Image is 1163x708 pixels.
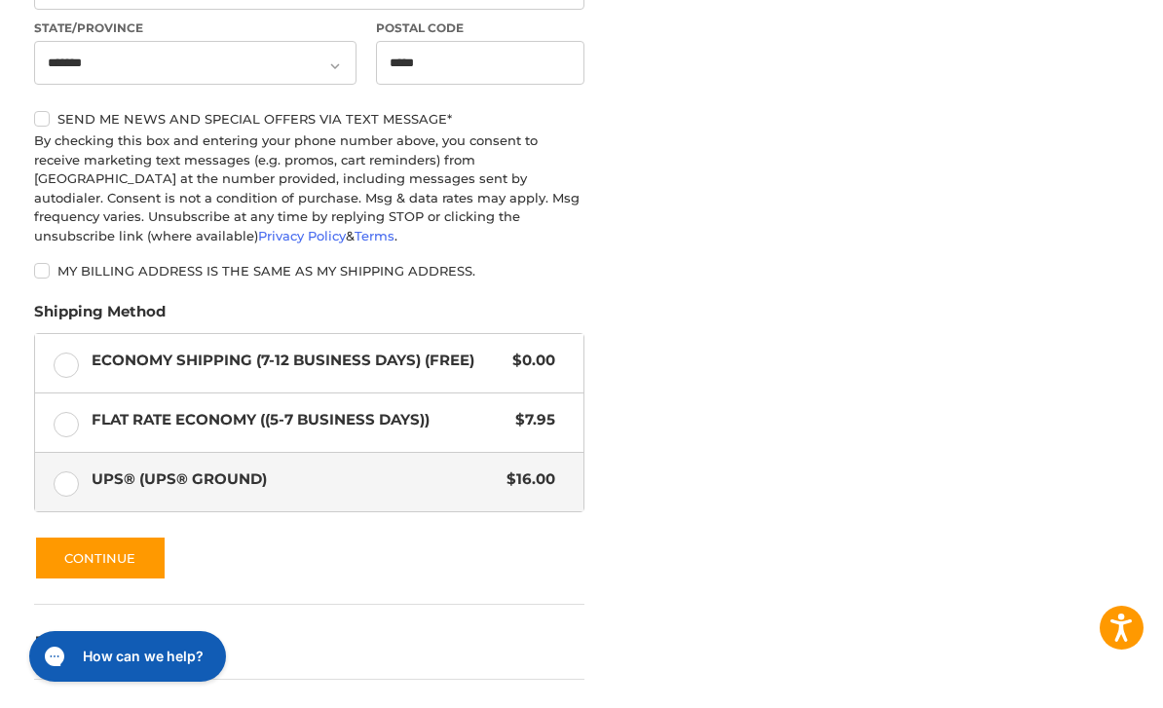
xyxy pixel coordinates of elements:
button: Continue [34,536,167,580]
iframe: Gorgias live chat messenger [19,624,232,689]
span: $7.95 [506,409,555,431]
label: Send me news and special offers via text message* [34,111,585,127]
label: Postal Code [376,19,585,37]
span: $16.00 [497,468,555,491]
span: UPS® (UPS® Ground) [92,468,497,491]
a: Privacy Policy [258,228,346,243]
a: Terms [355,228,394,243]
span: Flat Rate Economy ((5-7 Business Days)) [92,409,506,431]
span: Economy Shipping (7-12 Business Days) (Free) [92,350,503,372]
iframe: Google Customer Reviews [1002,655,1163,708]
span: $0.00 [503,350,555,372]
label: My billing address is the same as my shipping address. [34,263,585,279]
legend: Shipping Method [34,301,166,332]
label: State/Province [34,19,357,37]
div: By checking this box and entering your phone number above, you consent to receive marketing text ... [34,131,585,245]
